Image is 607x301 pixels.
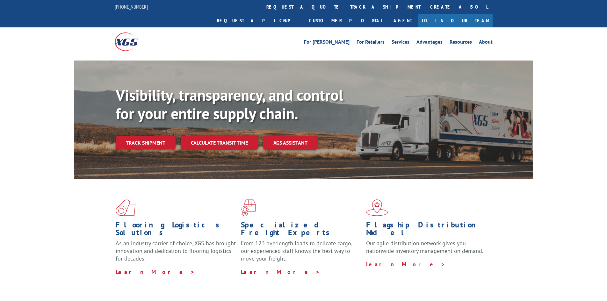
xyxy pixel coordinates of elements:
img: xgs-icon-total-supply-chain-intelligence-red [116,199,135,216]
a: Agent [387,14,418,27]
span: Our agile distribution network gives you nationwide inventory management on demand. [366,240,483,254]
a: Learn More > [241,268,320,276]
a: Track shipment [116,136,176,149]
h1: Specialized Freight Experts [241,221,361,240]
a: Learn More > [366,261,445,268]
a: Services [392,39,409,47]
h1: Flooring Logistics Solutions [116,221,236,240]
img: xgs-icon-flagship-distribution-model-red [366,199,388,216]
span: As an industry carrier of choice, XGS has brought innovation and dedication to flooring logistics... [116,240,236,262]
a: [PHONE_NUMBER] [115,4,148,10]
a: Customer Portal [304,14,387,27]
a: Calculate transit time [181,136,258,150]
a: Learn More > [116,268,195,276]
a: For [PERSON_NAME] [304,39,350,47]
a: Advantages [416,39,443,47]
a: About [479,39,493,47]
b: Visibility, transparency, and control for your entire supply chain. [116,85,343,123]
h1: Flagship Distribution Model [366,221,487,240]
a: XGS ASSISTANT [263,136,318,150]
a: Resources [450,39,472,47]
a: For Retailers [357,39,385,47]
a: Request a pickup [212,14,304,27]
img: xgs-icon-focused-on-flooring-red [241,199,256,216]
p: From 123 overlength loads to delicate cargo, our experienced staff knows the best way to move you... [241,240,361,268]
a: Join Our Team [418,14,493,27]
